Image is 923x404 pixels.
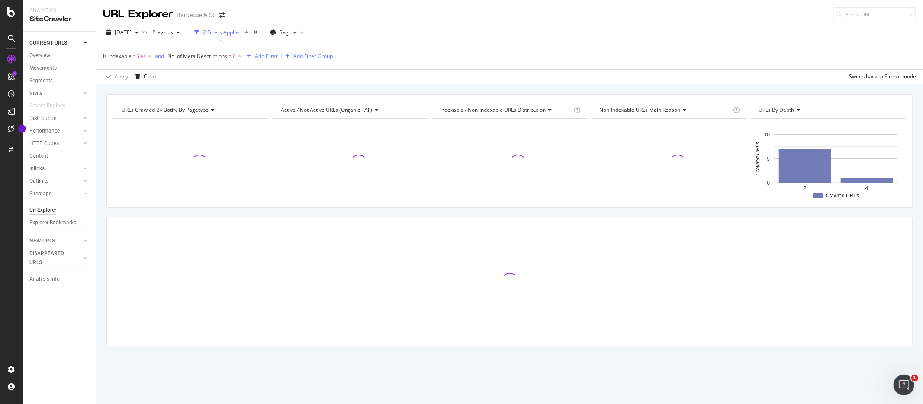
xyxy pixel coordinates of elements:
[279,103,420,117] h4: Active / Not Active URLs
[29,164,45,173] div: Inlinks
[29,236,81,246] a: NEW URLS
[29,236,55,246] div: NEW URLS
[29,177,48,186] div: Outlinks
[757,103,898,117] h4: URLs by Depth
[29,76,53,85] div: Segments
[29,101,65,110] div: Search Engines
[29,64,57,73] div: Movements
[133,52,136,60] span: =
[911,375,918,381] span: 1
[29,14,89,24] div: SiteCrawler
[865,185,868,191] text: 4
[233,50,236,62] span: 0
[203,29,241,36] div: 2 Filters Applied
[252,28,259,37] div: times
[137,50,146,62] span: Yes
[29,177,81,186] a: Outlinks
[149,26,183,39] button: Previous
[219,12,225,18] div: arrow-right-arrow-left
[29,206,56,215] div: Url Explorer
[282,51,333,61] button: Add Filter Group
[894,375,914,395] iframe: Intercom live chat
[29,89,42,98] div: Visits
[438,103,572,117] h4: Indexable / Non-Indexable URLs Distribution
[29,139,59,148] div: HTTP Codes
[142,28,149,35] span: vs
[281,106,372,113] span: Active / Not Active URLs (organic - all)
[29,206,90,215] a: Url Explorer
[280,29,304,36] span: Segments
[228,52,232,60] span: =
[440,106,546,113] span: Indexable / Non-Indexable URLs distribution
[29,275,60,284] div: Analysis Info
[29,51,90,60] a: Overview
[29,126,81,136] a: Performance
[29,152,90,161] a: Content
[29,114,57,123] div: Distribution
[177,11,216,19] div: Barbecue & Co
[29,64,90,73] a: Movements
[29,189,51,198] div: Sitemaps
[29,101,74,110] a: Search Engines
[804,185,807,191] text: 2
[120,103,260,117] h4: URLs Crawled By Botify By pagetype
[103,26,142,39] button: [DATE]
[155,52,164,60] button: and
[833,7,916,22] input: Find a URL
[29,275,90,284] a: Analysis Info
[293,52,333,60] div: Add Filter Group
[29,249,81,267] a: DISAPPEARED URLS
[767,156,770,162] text: 5
[18,125,26,133] div: Tooltip anchor
[103,7,173,22] div: URL Explorer
[29,126,60,136] div: Performance
[29,218,90,227] a: Explorer Bookmarks
[29,152,48,161] div: Content
[267,26,307,39] button: Segments
[29,218,76,227] div: Explorer Bookmarks
[29,39,81,48] a: CURRENT URLS
[132,70,157,84] button: Clear
[846,70,916,84] button: Switch back to Simple mode
[29,139,81,148] a: HTTP Codes
[103,52,132,60] span: Is Indexable
[29,114,81,123] a: Distribution
[255,52,278,60] div: Add Filter
[115,29,132,36] span: 2025 Sep. 22nd
[29,189,81,198] a: Sitemaps
[600,106,681,113] span: Non-Indexable URLs Main Reason
[29,39,67,48] div: CURRENT URLS
[29,164,81,173] a: Inlinks
[167,52,227,60] span: No. of Meta Descriptions
[29,249,73,267] div: DISAPPEARED URLS
[849,73,916,80] div: Switch back to Simple mode
[29,51,50,60] div: Overview
[115,73,128,80] div: Apply
[191,26,252,39] button: 2 Filters Applied
[826,193,859,199] text: Crawled URLs
[243,51,278,61] button: Add Filter
[755,142,761,175] text: Crawled URLs
[149,29,173,36] span: Previous
[767,180,770,186] text: 0
[29,89,81,98] a: Visits
[144,73,157,80] div: Clear
[598,103,732,117] h4: Non-Indexable URLs Main Reason
[759,106,794,113] span: URLs by Depth
[29,7,89,14] div: Analytics
[103,70,128,84] button: Apply
[764,132,770,138] text: 10
[29,76,90,85] a: Segments
[122,106,209,113] span: URLs Crawled By Botify By pagetype
[751,126,906,201] svg: A chart.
